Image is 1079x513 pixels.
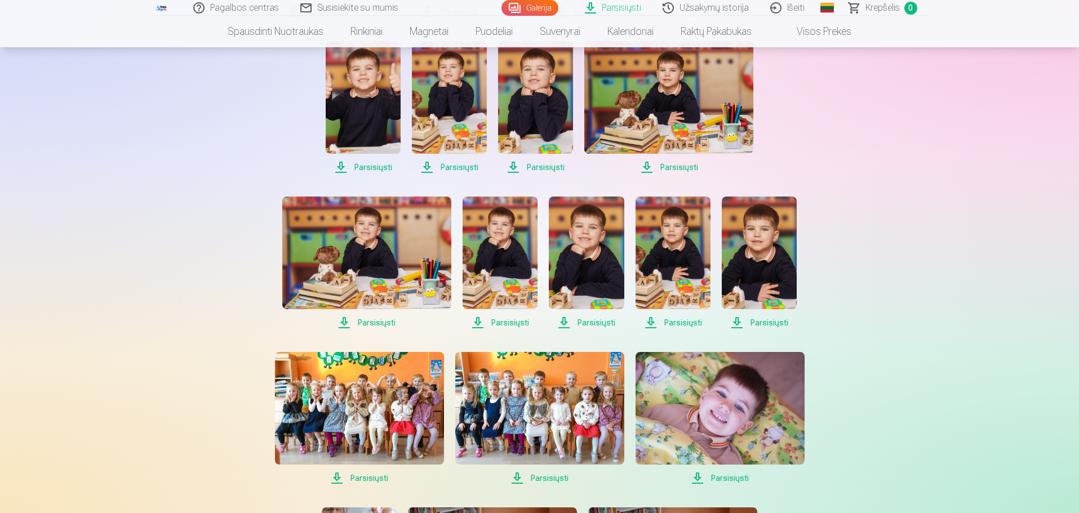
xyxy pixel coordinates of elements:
a: Spausdinti nuotraukas [214,16,337,47]
span: Parsisiųsti [326,160,401,174]
span: Parsisiųsti [722,316,797,329]
a: Parsisiųsti [722,197,797,329]
a: Visos prekės [765,16,865,47]
span: Parsisiųsti [584,160,753,174]
span: Parsisiųsti [463,316,538,329]
a: Magnetai [396,16,462,47]
a: Rinkiniai [337,16,396,47]
a: Parsisiųsti [636,352,805,485]
span: Parsisiųsti [282,316,451,329]
span: Parsisiųsti [275,471,444,485]
a: Parsisiųsti [412,41,487,174]
a: Parsisiųsti [584,41,753,174]
a: Parsisiųsti [275,352,444,485]
a: Raktų pakabukas [667,16,765,47]
img: /fa5 [156,5,168,11]
a: Parsisiųsti [282,197,451,329]
span: Parsisiųsti [498,160,573,174]
span: Krepšelis [865,1,900,15]
span: Parsisiųsti [412,160,487,174]
a: Puodeliai [462,16,526,47]
a: Parsisiųsti [636,197,711,329]
span: Parsisiųsti [636,316,711,329]
span: Parsisiųsti [636,471,805,485]
span: Parsisiųsti [455,471,624,485]
span: Parsisiųsti [549,316,624,329]
a: Parsisiųsti [549,197,624,329]
a: Suvenyrai [526,16,594,47]
a: Parsisiųsti [463,197,538,329]
a: Parsisiųsti [455,352,624,485]
a: Parsisiųsti [326,41,401,174]
span: 0 [904,2,917,15]
a: Parsisiųsti [498,41,573,174]
a: Kalendoriai [594,16,667,47]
